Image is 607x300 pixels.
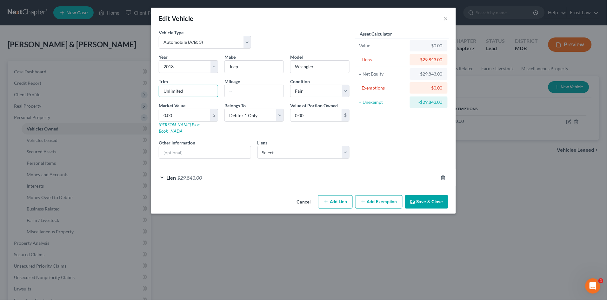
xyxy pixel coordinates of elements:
iframe: Intercom live chat [585,278,601,294]
span: Belongs To [224,103,246,108]
div: = Unexempt [359,99,407,105]
input: -- [225,85,283,97]
label: Model [290,54,303,60]
label: Asset Calculator [360,30,392,37]
label: Condition [290,78,310,85]
button: Cancel [291,196,316,209]
input: ex. Nissan [225,61,283,73]
div: Edit Vehicle [159,14,194,23]
label: Liens [257,139,268,146]
div: = Net Equity [359,71,407,77]
label: Vehicle Type [159,29,183,36]
div: - Liens [359,57,407,63]
button: × [444,15,448,22]
button: Add Lien [318,195,353,209]
div: -$29,843.00 [415,99,443,105]
input: 0.00 [159,109,210,121]
div: $0.00 [415,43,443,49]
div: - Exemptions [359,85,407,91]
span: Lien [166,175,176,181]
label: Market Value [159,102,185,109]
button: Save & Close [405,195,448,209]
span: $29,843.00 [177,175,202,181]
span: Make [224,54,236,60]
input: ex. Altima [290,61,349,73]
input: ex. LS, LT, etc [159,85,218,97]
button: Add Exemption [355,195,403,209]
span: 4 [598,278,604,283]
label: Other Information [159,139,195,146]
input: 0.00 [290,109,342,121]
label: Value of Portion Owned [290,102,338,109]
label: Mileage [224,78,240,85]
label: Trim [159,78,168,85]
div: Value [359,43,407,49]
input: (optional) [159,146,251,158]
div: $0.00 [415,85,443,91]
label: Year [159,54,168,60]
a: NADA [170,128,183,134]
div: $ [210,109,218,121]
div: $ [342,109,349,121]
div: -$29,843.00 [415,71,443,77]
div: $29,843.00 [415,57,443,63]
a: [PERSON_NAME] Blue Book [159,122,199,134]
